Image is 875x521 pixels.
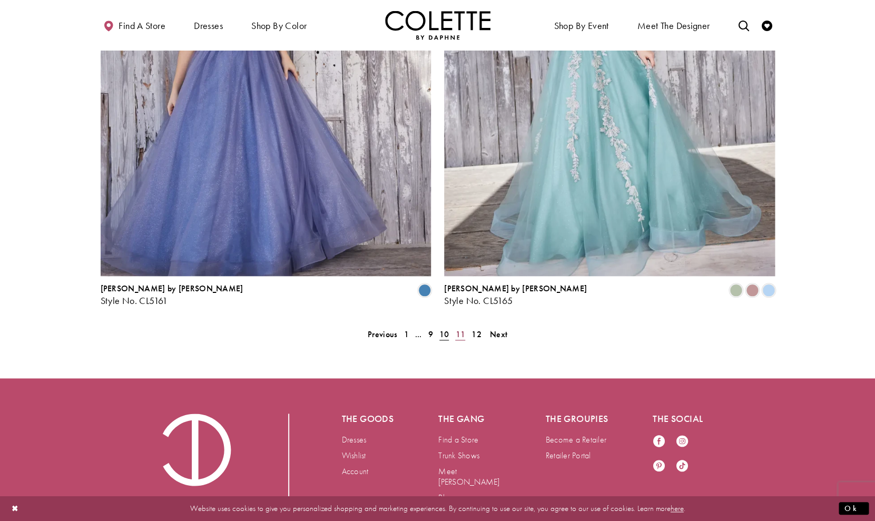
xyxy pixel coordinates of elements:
a: here [671,503,684,514]
span: 10 [439,329,449,340]
a: Next Page [487,327,510,342]
span: ... [415,329,422,340]
p: Website uses cookies to give you personalized shopping and marketing experiences. By continuing t... [76,502,799,516]
span: Dresses [194,21,223,31]
span: Next [490,329,507,340]
a: Meet the designer [635,11,713,40]
a: Visit our Instagram - Opens in new tab [676,435,689,449]
i: Mauve [746,284,759,297]
a: Visit our Pinterest - Opens in new tab [653,459,665,474]
a: Prev Page [365,327,400,342]
a: Visit Colette by Daphne Homepage [158,414,237,518]
a: Trunk Shows [438,450,479,461]
a: Visit Home Page [385,11,490,40]
span: Shop By Event [554,21,608,31]
h5: The gang [438,414,504,424]
h5: The social [653,414,718,424]
div: Colette by Daphne Style No. CL5161 [101,284,243,306]
a: 11 [452,327,468,342]
span: [PERSON_NAME] by [PERSON_NAME] [101,283,243,294]
i: Periwinkle [762,284,775,297]
img: Colette by Daphne [385,11,490,40]
i: Steel Blue [418,284,431,297]
span: Style No. CL5165 [444,294,513,307]
a: 1 [400,327,411,342]
a: ... [412,327,425,342]
span: 9 [428,329,433,340]
ul: Follow us [647,429,704,479]
a: Meet [PERSON_NAME] [438,466,499,487]
span: Dresses [191,11,225,40]
a: Wishlist [342,450,366,461]
span: [PERSON_NAME] by [PERSON_NAME] [444,283,587,294]
span: Shop by color [249,11,309,40]
span: Meet the designer [637,21,710,31]
span: Find a store [119,21,165,31]
a: Visit our Facebook - Opens in new tab [653,435,665,449]
h5: The groupies [546,414,611,424]
span: Previous [368,329,397,340]
a: Blog [438,492,454,503]
span: Current page [436,327,453,342]
a: Check Wishlist [759,11,774,40]
a: Become a Retailer [546,434,606,445]
a: Dresses [342,434,367,445]
button: Submit Dialog [839,502,869,515]
a: Toggle search [735,11,751,40]
a: 12 [468,327,485,342]
a: Find a Store [438,434,478,445]
div: Colette by Daphne Style No. CL5165 [444,284,587,306]
span: 1 [404,329,408,340]
span: 12 [471,329,481,340]
h5: The goods [342,414,397,424]
a: Visit our TikTok - Opens in new tab [676,459,689,474]
span: 11 [455,329,465,340]
a: Retailer Portal [546,450,591,461]
a: 9 [425,327,436,342]
span: Shop By Event [551,11,611,40]
a: Account [342,466,369,477]
span: Style No. CL5161 [101,294,168,307]
img: Colette by Daphne [158,414,237,518]
a: Find a store [101,11,168,40]
span: Shop by color [251,21,307,31]
button: Close Dialog [6,499,24,518]
i: Sage [730,284,742,297]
